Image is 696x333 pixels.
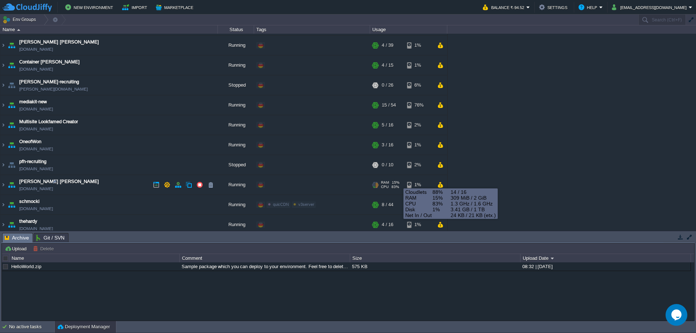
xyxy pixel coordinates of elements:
[273,202,289,207] span: quicCDN
[7,95,17,115] img: AMDAwAAAACH5BAEAAAAALAAAAAABAAEAAAICRAEAOw==
[19,118,78,125] span: Multisite Lookfamed Creator
[521,262,690,271] div: 08:32 | [DATE]
[36,233,65,242] span: Git / SVN
[1,25,217,34] div: Name
[7,55,17,75] img: AMDAwAAAACH5BAEAAAAALAAAAAABAAEAAAICRAEAOw==
[19,125,53,133] a: [DOMAIN_NAME]
[19,138,41,145] a: OneofWon
[392,180,399,185] span: 15%
[19,218,37,225] span: thehardy
[0,95,6,115] img: AMDAwAAAACH5BAEAAAAALAAAAAABAAEAAAICRAEAOw==
[7,175,17,195] img: AMDAwAAAACH5BAEAAAAALAAAAAABAAEAAAICRAEAOw==
[3,14,38,25] button: Env Groups
[7,115,17,135] img: AMDAwAAAACH5BAEAAAAALAAAAAABAAEAAAICRAEAOw==
[218,135,254,155] div: Running
[19,185,53,192] a: [DOMAIN_NAME]
[218,95,254,115] div: Running
[218,195,254,215] div: Running
[19,58,80,66] a: Container [PERSON_NAME]
[405,195,432,201] span: RAM
[218,36,254,55] div: Running
[7,75,17,95] img: AMDAwAAAACH5BAEAAAAALAAAAAABAAEAAAICRAEAOw==
[58,323,110,330] button: Deployment Manager
[5,245,29,252] button: Upload
[0,55,6,75] img: AMDAwAAAACH5BAEAAAAALAAAAAABAAEAAAICRAEAOw==
[432,207,451,212] span: 1%
[218,25,254,34] div: Status
[0,36,6,55] img: AMDAwAAAACH5BAEAAAAALAAAAAABAAEAAAICRAEAOw==
[405,189,496,195] div: 14 / 16
[432,189,451,195] span: 88%
[11,264,41,269] a: HelloWorld.zip
[180,262,349,271] div: Sample package which you can deploy to your environment. Feel free to delete and upload a package...
[298,202,314,207] span: v3server
[3,3,52,12] img: CloudJiffy
[5,233,29,242] span: Archive
[382,135,393,155] div: 3 / 16
[19,225,53,232] a: [DOMAIN_NAME]
[19,165,53,172] a: [DOMAIN_NAME]
[218,55,254,75] div: Running
[407,55,431,75] div: 1%
[218,155,254,175] div: Stopped
[7,155,17,175] img: AMDAwAAAACH5BAEAAAAALAAAAAABAAEAAAICRAEAOw==
[407,215,431,234] div: 1%
[405,189,432,195] span: Cloudlets
[407,175,431,195] div: 1%
[382,195,393,215] div: 8 / 44
[370,25,447,34] div: Usage
[382,115,393,135] div: 5 / 16
[407,75,431,95] div: 6%
[382,95,396,115] div: 15 / 54
[612,3,689,12] button: [EMAIL_ADDRESS][DOMAIN_NAME]
[19,78,79,86] span: [PERSON_NAME]-recruiting
[405,195,496,201] div: 309 MiB / 2 GiB
[407,36,431,55] div: 1%
[19,105,53,113] span: [DOMAIN_NAME]
[218,175,254,195] div: Running
[0,115,6,135] img: AMDAwAAAACH5BAEAAAAALAAAAAABAAEAAAICRAEAOw==
[218,75,254,95] div: Stopped
[122,3,149,12] button: Import
[19,198,40,205] a: schmocki
[0,155,6,175] img: AMDAwAAAACH5BAEAAAAALAAAAAABAAEAAAICRAEAOw==
[382,155,393,175] div: 0 / 10
[7,135,17,155] img: AMDAwAAAACH5BAEAAAAALAAAAAABAAEAAAICRAEAOw==
[254,25,370,34] div: Tags
[0,75,6,95] img: AMDAwAAAACH5BAEAAAAALAAAAAABAAEAAAICRAEAOw==
[180,254,350,262] div: Comment
[218,115,254,135] div: Running
[382,55,393,75] div: 4 / 15
[19,158,46,165] a: pfh-recruiting
[350,262,520,271] div: 575 KB
[391,185,399,189] span: 83%
[19,98,47,105] a: mediakit-new
[0,135,6,155] img: AMDAwAAAACH5BAEAAAAALAAAAAABAAEAAAICRAEAOw==
[407,115,431,135] div: 2%
[19,145,53,153] a: [DOMAIN_NAME]
[521,254,691,262] div: Upload Date
[19,205,53,212] a: [DOMAIN_NAME]
[0,215,6,234] img: AMDAwAAAACH5BAEAAAAALAAAAAABAAEAAAICRAEAOw==
[407,95,431,115] div: 76%
[405,207,496,212] div: 3.41 GB / 1 TB
[666,304,689,326] iframe: chat widget
[7,195,17,215] img: AMDAwAAAACH5BAEAAAAALAAAAAABAAEAAAICRAEAOw==
[19,66,53,73] a: [DOMAIN_NAME]
[405,207,432,212] span: Disk
[382,215,393,234] div: 4 / 16
[17,29,20,31] img: AMDAwAAAACH5BAEAAAAALAAAAAABAAEAAAICRAEAOw==
[7,215,17,234] img: AMDAwAAAACH5BAEAAAAALAAAAAABAAEAAAICRAEAOw==
[19,38,99,46] a: [PERSON_NAME] [PERSON_NAME]
[539,3,569,12] button: Settings
[9,321,54,333] div: No active tasks
[432,195,451,201] span: 15%
[405,201,432,207] span: CPU
[579,3,599,12] button: Help
[19,178,99,185] a: [PERSON_NAME] [PERSON_NAME]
